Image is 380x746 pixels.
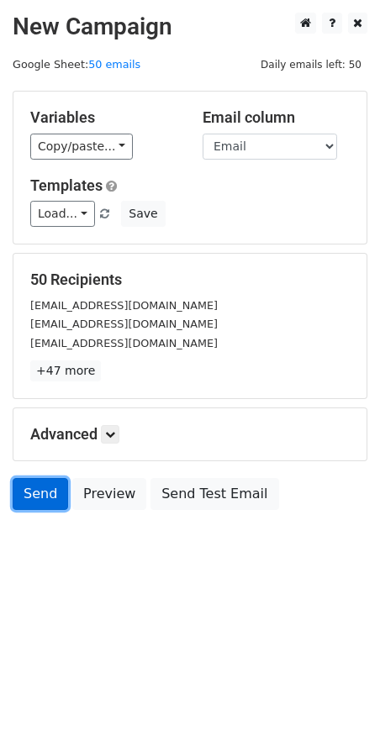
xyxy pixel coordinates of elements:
[255,55,367,74] span: Daily emails left: 50
[30,108,177,127] h5: Variables
[30,337,218,349] small: [EMAIL_ADDRESS][DOMAIN_NAME]
[30,201,95,227] a: Load...
[30,425,350,444] h5: Advanced
[13,13,367,41] h2: New Campaign
[150,478,278,510] a: Send Test Email
[121,201,165,227] button: Save
[30,176,103,194] a: Templates
[13,58,140,71] small: Google Sheet:
[30,318,218,330] small: [EMAIL_ADDRESS][DOMAIN_NAME]
[72,478,146,510] a: Preview
[30,271,350,289] h5: 50 Recipients
[88,58,140,71] a: 50 emails
[30,134,133,160] a: Copy/paste...
[296,665,380,746] iframe: Chat Widget
[13,478,68,510] a: Send
[30,299,218,312] small: [EMAIL_ADDRESS][DOMAIN_NAME]
[30,360,101,381] a: +47 more
[255,58,367,71] a: Daily emails left: 50
[203,108,350,127] h5: Email column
